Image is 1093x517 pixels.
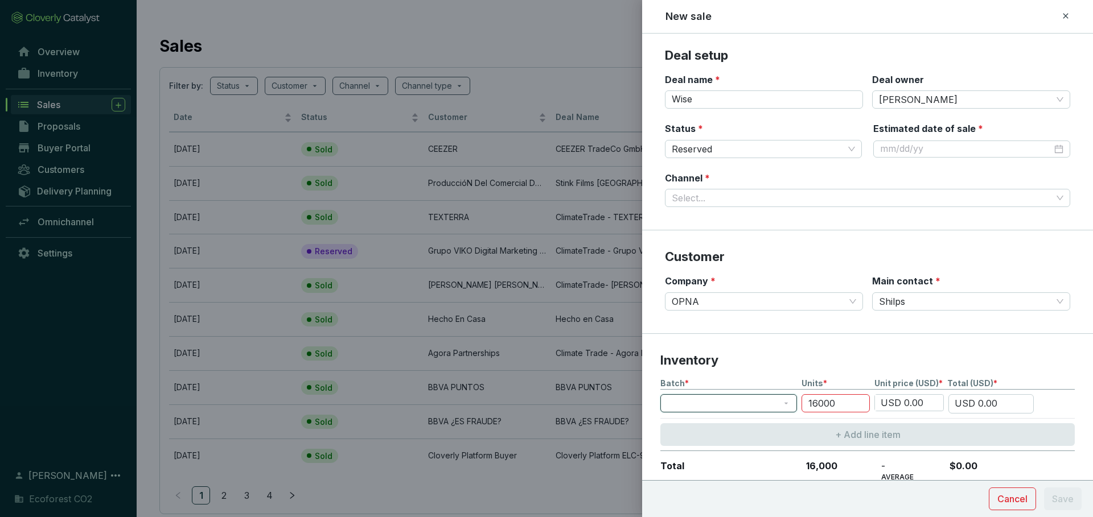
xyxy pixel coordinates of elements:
[881,460,943,473] p: -
[880,143,1052,155] input: mm/dd/yy
[660,352,1075,369] p: Inventory
[873,122,983,135] label: Estimated date of sale
[660,460,797,482] p: Total
[947,460,1030,482] p: $0.00
[872,275,940,287] label: Main contact
[881,473,943,482] p: AVERAGE
[802,378,870,389] p: Units
[665,275,716,287] label: Company
[665,73,720,86] label: Deal name
[989,487,1036,510] button: Cancel
[665,47,1070,64] p: Deal setup
[997,492,1028,506] span: Cancel
[660,423,1075,446] button: + Add line item
[665,9,712,24] h2: New sale
[672,140,855,158] span: Reserved
[947,378,993,389] span: Total (USD)
[660,378,797,389] p: Batch
[672,293,856,310] span: OPNA
[879,293,1063,310] span: Shilps
[802,460,870,482] p: 16,000
[665,172,710,184] label: Channel
[872,73,924,86] label: Deal owner
[874,378,939,389] span: Unit price (USD)
[665,122,703,135] label: Status
[665,249,1070,266] p: Customer
[879,91,1063,108] span: Eugenio Jimenez Dominguez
